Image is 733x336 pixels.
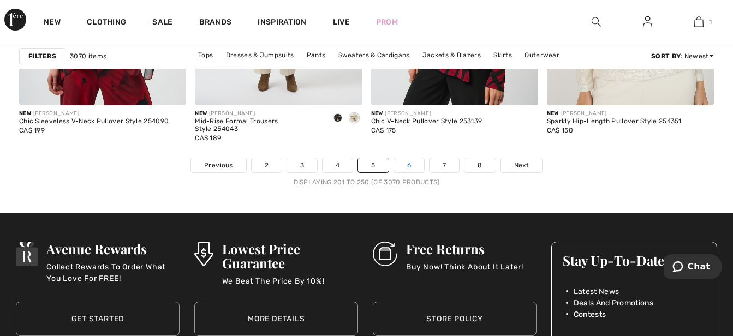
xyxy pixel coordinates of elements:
[204,160,233,170] span: Previous
[574,297,653,309] span: Deals And Promotions
[258,17,306,29] span: Inspiration
[371,110,482,118] div: [PERSON_NAME]
[195,134,221,142] span: CA$ 189
[301,48,331,62] a: Pants
[195,110,207,117] span: New
[651,51,714,61] div: : Newest
[563,253,706,267] h3: Stay Up-To-Date
[28,51,56,61] strong: Filters
[193,48,218,62] a: Tops
[194,242,213,266] img: Lowest Price Guarantee
[287,158,317,172] a: 3
[373,302,537,336] a: Store Policy
[574,309,606,320] span: Contests
[70,51,106,61] span: 3070 items
[519,48,565,62] a: Outerwear
[19,110,31,117] span: New
[199,17,232,29] a: Brands
[501,158,542,172] a: Next
[547,110,559,117] span: New
[430,158,459,172] a: 7
[4,9,26,31] img: 1ère Avenue
[222,242,359,270] h3: Lowest Price Guarantee
[643,15,652,28] img: My Info
[19,110,169,118] div: [PERSON_NAME]
[464,158,495,172] a: 8
[674,15,724,28] a: 1
[634,15,661,29] a: Sign In
[221,48,300,62] a: Dresses & Jumpsuits
[358,158,388,172] a: 5
[16,242,38,266] img: Avenue Rewards
[514,160,529,170] span: Next
[333,48,415,62] a: Sweaters & Cardigans
[222,275,359,297] p: We Beat The Price By 10%!
[371,127,396,134] span: CA$ 175
[252,158,282,172] a: 2
[19,127,45,134] span: CA$ 199
[709,17,712,27] span: 1
[333,16,350,28] a: Live
[371,110,383,117] span: New
[87,17,126,29] a: Clothing
[417,48,486,62] a: Jackets & Blazers
[19,177,714,187] div: Displaying 201 to 250 (of 3070 products)
[547,118,682,125] div: Sparkly Hip-Length Pullover Style 254351
[194,302,358,336] a: More Details
[406,242,523,256] h3: Free Returns
[152,17,172,29] a: Sale
[394,158,424,172] a: 6
[46,261,180,283] p: Collect Rewards To Order What You Love For FREE!
[651,52,681,60] strong: Sort By
[406,261,523,283] p: Buy Now! Think About It Later!
[373,242,397,266] img: Free Returns
[323,158,353,172] a: 4
[547,127,573,134] span: CA$ 150
[195,118,320,133] div: Mid-Rise Formal Trousers Style 254043
[488,48,517,62] a: Skirts
[371,118,482,125] div: Chic V-Neck Pullover Style 253139
[592,15,601,28] img: search the website
[694,15,704,28] img: My Bag
[19,158,714,187] nav: Page navigation
[191,158,246,172] a: Previous
[46,242,180,256] h3: Avenue Rewards
[574,286,619,297] span: Latest News
[330,110,346,128] div: Black
[19,118,169,125] div: Chic Sleeveless V-Neck Pullover Style 254090
[664,254,722,281] iframe: Opens a widget where you can chat to one of our agents
[346,110,362,128] div: Birch
[195,110,320,118] div: [PERSON_NAME]
[16,302,180,336] a: Get Started
[376,16,398,28] a: Prom
[44,17,61,29] a: New
[547,110,682,118] div: [PERSON_NAME]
